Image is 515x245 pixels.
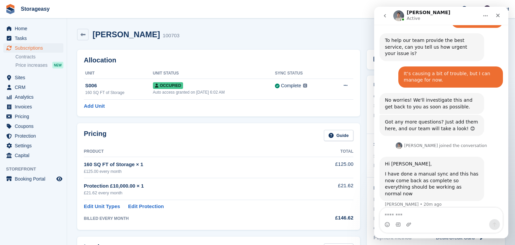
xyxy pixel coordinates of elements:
div: 160 SQ FT of Storage [85,90,153,96]
a: menu [3,151,63,160]
span: Invoices [15,102,55,111]
span: Help [468,5,478,12]
span: Capital [15,151,55,160]
th: Sync Status [275,68,330,79]
span: Protection [15,131,55,141]
a: Contracts [15,54,63,60]
div: Order number [374,225,436,232]
div: 160 SQ FT of Storage × 1 [84,161,303,168]
div: Payment method [374,234,436,242]
div: Booked [374,112,436,126]
th: Unit [84,68,153,79]
div: Customer [374,93,436,100]
span: Booking Portal [15,174,55,184]
a: Add Unit [84,102,105,110]
div: S006 [85,82,153,90]
h2: Pricing [84,130,107,141]
a: menu [3,43,63,53]
a: Price increases NEW [15,61,63,69]
div: End [374,162,436,169]
span: Settings [15,141,55,150]
a: menu [3,174,63,184]
a: Edit Unit Types [84,203,120,210]
a: menu [3,24,63,33]
span: Create [435,5,449,12]
div: Next invoice [374,196,436,203]
span: CRM [15,83,55,92]
td: £21.62 [303,178,353,200]
div: Complete [281,82,301,89]
img: stora-icon-8386f47178a22dfd0bd8f6a31ec36ba5ce8667c1dd55bd0f319d3a0aa187defe.svg [5,4,15,14]
a: Guide [324,130,353,141]
span: Coupons [15,121,55,131]
div: Start [374,152,436,160]
a: Storageasy [18,3,52,14]
a: menu [3,131,63,141]
div: Site [374,102,436,110]
span: Analytics [15,92,55,102]
div: £125.00 every month [84,168,303,175]
th: Product [84,146,303,157]
a: Edit Protection [128,203,164,210]
th: Total [303,146,353,157]
img: James Stewart [484,5,491,12]
h2: Allocation [84,56,353,64]
a: menu [3,34,63,43]
span: Tasks [15,34,55,43]
div: BILLED EVERY MONTH [84,215,303,222]
th: Unit Status [153,68,275,79]
a: menu [3,102,63,111]
div: Discount [374,215,436,223]
div: £146.62 [303,214,353,222]
span: Pricing [15,112,55,121]
span: Home [15,24,55,33]
a: menu [3,121,63,131]
span: Subscriptions [15,43,55,53]
h2: Billing [374,184,498,191]
img: icon-info-grey-7440780725fd019a000dd9b08b2336e03edf1995a4989e88bcd33f0948082b44.svg [303,84,307,88]
a: menu [3,92,63,102]
span: Price increases [15,62,48,68]
a: menu [3,83,63,92]
td: £125.00 [303,157,353,178]
h2: Booking [374,82,498,88]
div: NEW [52,62,63,68]
div: Billing period [374,205,436,213]
div: 100703 [163,32,179,40]
a: menu [3,73,63,82]
iframe: Intercom live chat [374,7,508,238]
a: menu [3,141,63,150]
span: Storefront [6,166,67,173]
div: Protection £10,000.00 × 1 [84,182,303,190]
h2: [PERSON_NAME] [93,30,160,39]
span: Sites [15,73,55,82]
